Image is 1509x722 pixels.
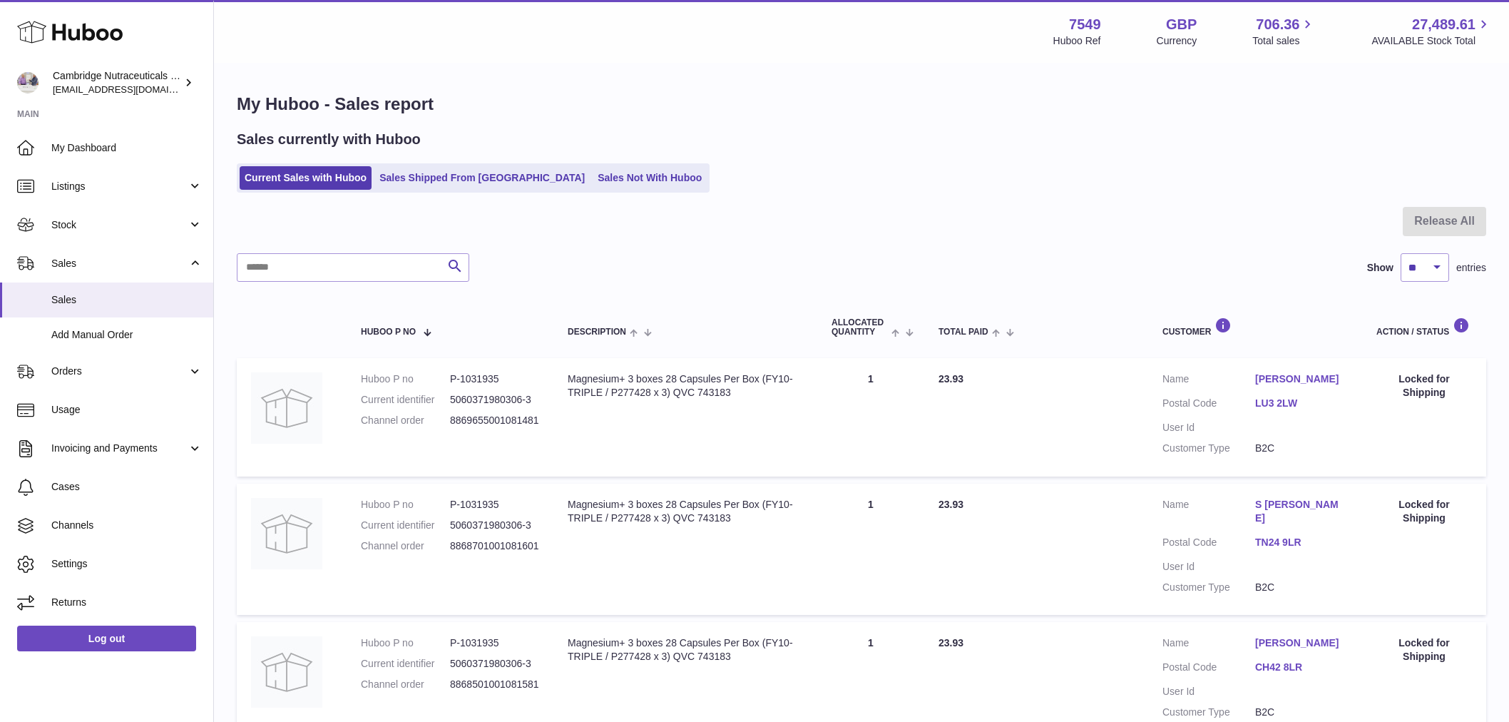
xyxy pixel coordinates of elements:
[51,519,203,532] span: Channels
[450,372,539,386] dd: P-1031935
[938,373,963,385] span: 23.93
[1162,706,1255,719] dt: Customer Type
[1162,581,1255,594] dt: Customer Type
[1069,15,1101,34] strong: 7549
[1371,34,1492,48] span: AVAILABLE Stock Total
[593,166,707,190] a: Sales Not With Huboo
[1166,15,1197,34] strong: GBP
[1162,397,1255,414] dt: Postal Code
[51,180,188,193] span: Listings
[1162,421,1255,434] dt: User Id
[1162,536,1255,553] dt: Postal Code
[51,596,203,609] span: Returns
[53,69,181,96] div: Cambridge Nutraceuticals Ltd
[237,130,421,149] h2: Sales currently with Huboo
[361,498,450,512] dt: Huboo P no
[1162,636,1255,654] dt: Name
[1162,560,1255,574] dt: User Id
[450,539,539,553] dd: 8868701001081601
[51,365,188,378] span: Orders
[1162,372,1255,390] dt: Name
[817,484,924,615] td: 1
[450,498,539,512] dd: P-1031935
[1162,317,1348,337] div: Customer
[450,519,539,532] dd: 5060371980306-3
[361,678,450,691] dt: Channel order
[51,557,203,571] span: Settings
[450,636,539,650] dd: P-1031935
[1367,261,1393,275] label: Show
[568,498,803,525] div: Magnesium+ 3 boxes 28 Capsules Per Box (FY10-TRIPLE / P277428 x 3) QVC 743183
[51,480,203,494] span: Cases
[251,636,322,708] img: no-photo.jpg
[1255,397,1348,410] a: LU3 2LW
[450,414,539,427] dd: 8869655001081481
[51,328,203,342] span: Add Manual Order
[1255,372,1348,386] a: [PERSON_NAME]
[1162,685,1255,698] dt: User Id
[1376,372,1472,400] div: Locked for Shipping
[1255,661,1348,674] a: CH42 8LR
[1412,15,1475,34] span: 27,489.61
[1252,34,1316,48] span: Total sales
[568,636,803,663] div: Magnesium+ 3 boxes 28 Capsules Per Box (FY10-TRIPLE / P277428 x 3) QVC 743183
[361,539,450,553] dt: Channel order
[568,372,803,400] div: Magnesium+ 3 boxes 28 Capsules Per Box (FY10-TRIPLE / P277428 x 3) QVC 743183
[17,626,196,651] a: Log out
[1162,661,1255,678] dt: Postal Code
[1256,15,1299,34] span: 706.36
[1255,536,1348,549] a: TN24 9LR
[1371,15,1492,48] a: 27,489.61 AVAILABLE Stock Total
[450,678,539,691] dd: 8868501001081581
[1376,636,1472,663] div: Locked for Shipping
[938,499,963,510] span: 23.93
[938,327,988,337] span: Total paid
[1162,442,1255,455] dt: Customer Type
[1255,581,1348,594] dd: B2C
[237,93,1486,116] h1: My Huboo - Sales report
[1255,442,1348,455] dd: B2C
[361,393,450,407] dt: Current identifier
[1255,498,1348,525] a: S [PERSON_NAME]
[51,403,203,417] span: Usage
[450,657,539,671] dd: 5060371980306-3
[832,318,888,337] span: ALLOCATED Quantity
[53,83,210,95] span: [EMAIL_ADDRESS][DOMAIN_NAME]
[361,414,450,427] dt: Channel order
[240,166,372,190] a: Current Sales with Huboo
[51,141,203,155] span: My Dashboard
[1255,636,1348,650] a: [PERSON_NAME]
[374,166,590,190] a: Sales Shipped From [GEOGRAPHIC_DATA]
[1376,317,1472,337] div: Action / Status
[1157,34,1197,48] div: Currency
[817,358,924,477] td: 1
[361,657,450,671] dt: Current identifier
[17,72,39,93] img: qvc@camnutra.com
[51,293,203,307] span: Sales
[450,393,539,407] dd: 5060371980306-3
[361,636,450,650] dt: Huboo P no
[51,442,188,455] span: Invoicing and Payments
[251,372,322,444] img: no-photo.jpg
[51,218,188,232] span: Stock
[361,519,450,532] dt: Current identifier
[361,327,416,337] span: Huboo P no
[568,327,626,337] span: Description
[251,498,322,569] img: no-photo.jpg
[1456,261,1486,275] span: entries
[51,257,188,270] span: Sales
[1376,498,1472,525] div: Locked for Shipping
[1252,15,1316,48] a: 706.36 Total sales
[1162,498,1255,529] dt: Name
[1053,34,1101,48] div: Huboo Ref
[361,372,450,386] dt: Huboo P no
[938,637,963,649] span: 23.93
[1255,706,1348,719] dd: B2C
